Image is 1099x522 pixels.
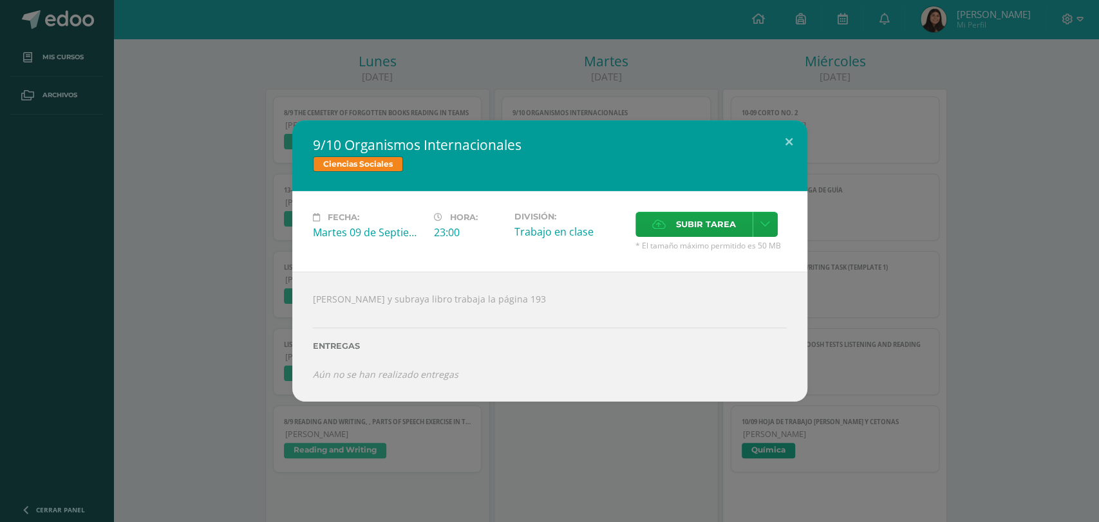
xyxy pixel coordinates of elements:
div: Trabajo en clase [514,225,625,239]
label: Entregas [313,341,787,351]
span: Hora: [450,212,478,222]
span: Fecha: [328,212,359,222]
span: Subir tarea [676,212,736,236]
div: Martes 09 de Septiembre [313,225,424,239]
span: Ciencias Sociales [313,156,403,172]
label: División: [514,212,625,221]
h2: 9/10 Organismos Internacionales [313,136,787,154]
div: 23:00 [434,225,504,239]
span: * El tamaño máximo permitido es 50 MB [635,240,787,251]
button: Close (Esc) [771,120,807,164]
i: Aún no se han realizado entregas [313,368,458,380]
div: [PERSON_NAME] y subraya libro trabaja la página 193 [292,272,807,402]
